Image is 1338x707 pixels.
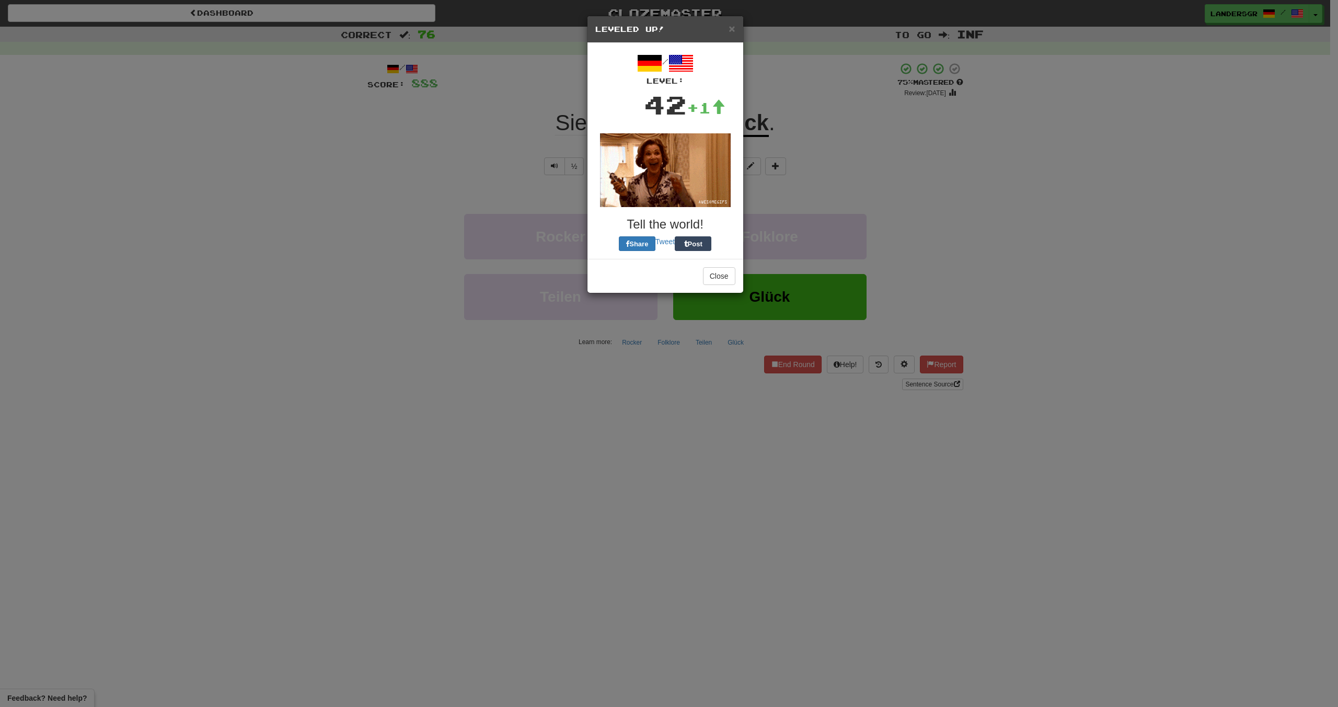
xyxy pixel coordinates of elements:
[644,86,687,123] div: 42
[703,267,735,285] button: Close
[687,97,725,118] div: +1
[729,23,735,34] button: Close
[600,133,731,207] img: lucille-bluth-8f3fd88a9e1d39ebd4dcae2a3c7398930b7aef404e756e0a294bf35c6fedb1b1.gif
[595,24,735,35] h5: Leveled Up!
[595,76,735,86] div: Level:
[619,236,655,251] button: Share
[595,218,735,231] h3: Tell the world!
[655,237,675,246] a: Tweet
[729,22,735,35] span: ×
[595,51,735,86] div: /
[675,236,711,251] button: Post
